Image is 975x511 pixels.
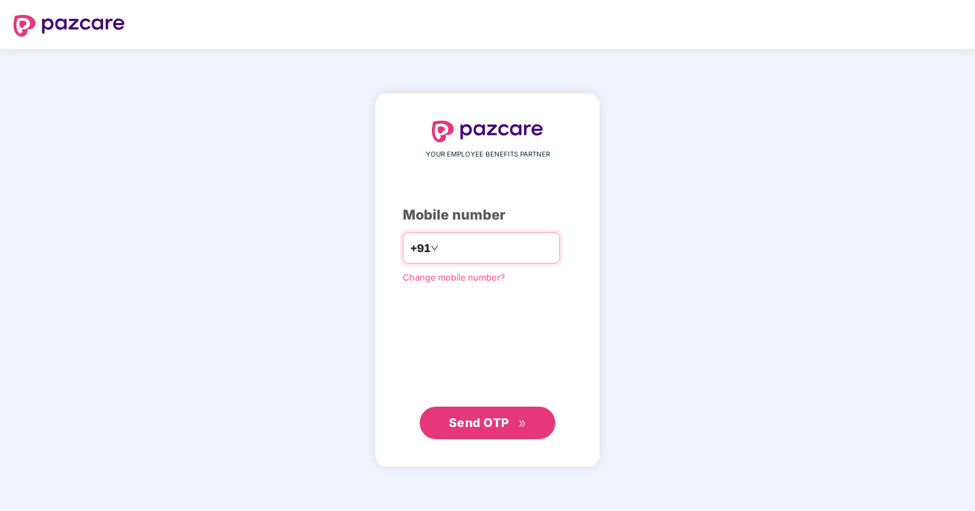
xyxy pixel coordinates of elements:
[410,240,431,257] span: +91
[432,121,543,142] img: logo
[449,415,509,430] span: Send OTP
[420,407,555,439] button: Send OTPdouble-right
[426,149,550,160] span: YOUR EMPLOYEE BENEFITS PARTNER
[14,15,125,37] img: logo
[403,205,572,226] div: Mobile number
[518,420,527,428] span: double-right
[403,272,505,283] a: Change mobile number?
[431,244,439,252] span: down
